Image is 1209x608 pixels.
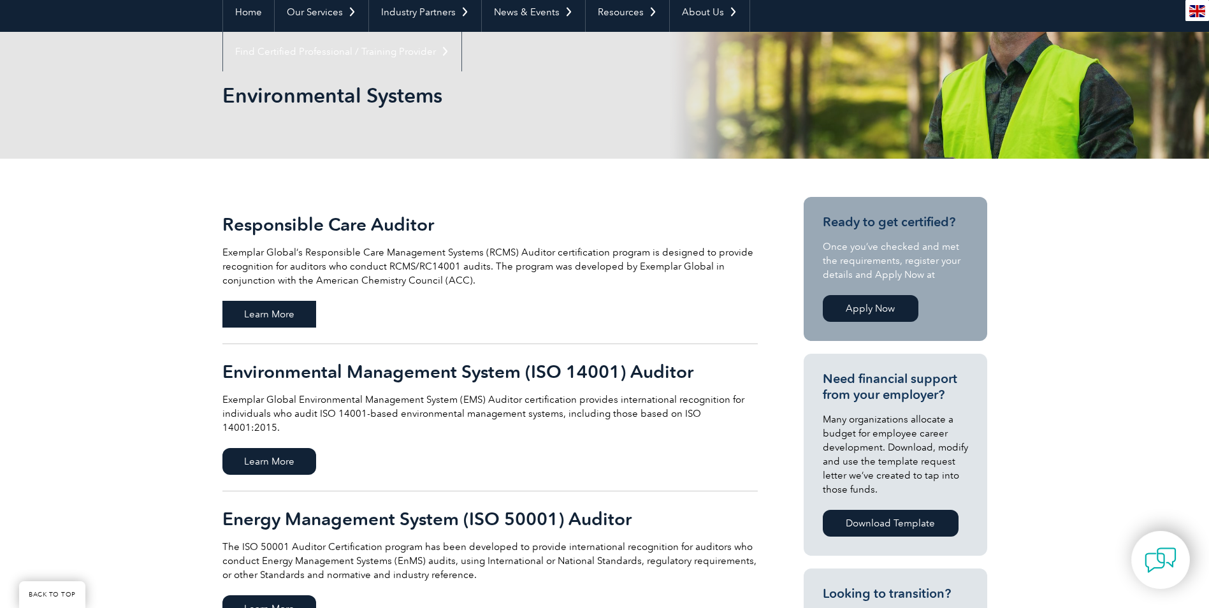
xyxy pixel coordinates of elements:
[823,586,968,602] h3: Looking to transition?
[823,371,968,403] h3: Need financial support from your employer?
[823,510,959,537] a: Download Template
[19,581,85,608] a: BACK TO TOP
[1145,544,1176,576] img: contact-chat.png
[1189,5,1205,17] img: en
[823,214,968,230] h3: Ready to get certified?
[222,301,316,328] span: Learn More
[223,32,461,71] a: Find Certified Professional / Training Provider
[222,83,712,108] h1: Environmental Systems
[222,393,758,435] p: Exemplar Global Environmental Management System (EMS) Auditor certification provides internationa...
[222,214,758,235] h2: Responsible Care Auditor
[823,412,968,496] p: Many organizations allocate a budget for employee career development. Download, modify and use th...
[222,344,758,491] a: Environmental Management System (ISO 14001) Auditor Exemplar Global Environmental Management Syst...
[823,240,968,282] p: Once you’ve checked and met the requirements, register your details and Apply Now at
[222,361,758,382] h2: Environmental Management System (ISO 14001) Auditor
[222,197,758,344] a: Responsible Care Auditor Exemplar Global’s Responsible Care Management Systems (RCMS) Auditor cer...
[823,295,918,322] a: Apply Now
[222,509,758,529] h2: Energy Management System (ISO 50001) Auditor
[222,540,758,582] p: The ISO 50001 Auditor Certification program has been developed to provide international recogniti...
[222,448,316,475] span: Learn More
[222,245,758,287] p: Exemplar Global’s Responsible Care Management Systems (RCMS) Auditor certification program is des...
